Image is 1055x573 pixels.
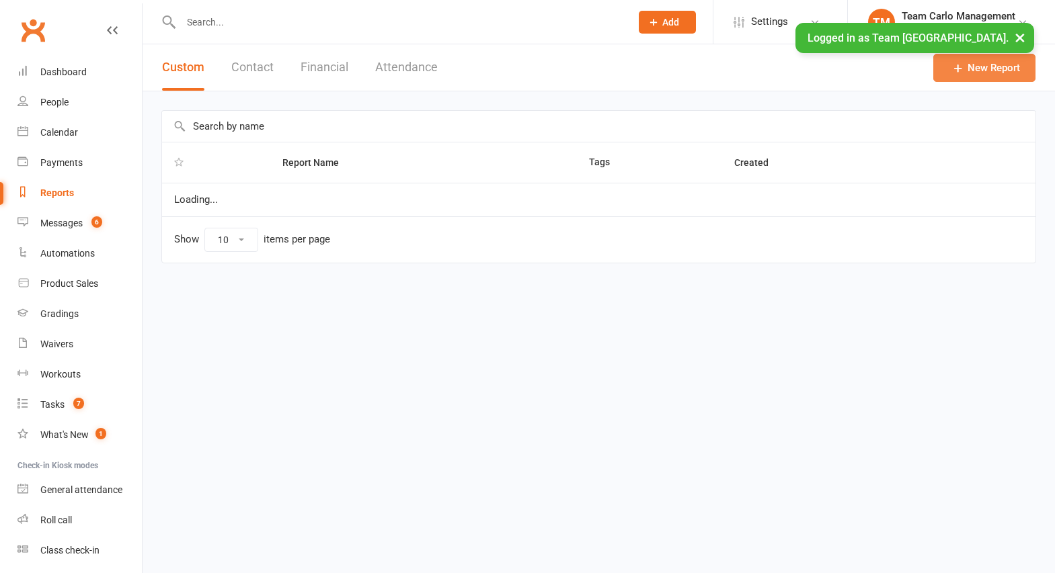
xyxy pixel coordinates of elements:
[17,329,142,359] a: Waivers
[639,11,696,34] button: Add
[40,187,74,198] div: Reports
[868,9,895,36] div: TM
[231,44,274,91] button: Contact
[40,339,73,349] div: Waivers
[40,218,83,228] div: Messages
[40,127,78,138] div: Calendar
[40,429,89,440] div: What's New
[1008,23,1032,52] button: ×
[40,97,69,107] div: People
[40,67,87,77] div: Dashboard
[177,13,621,32] input: Search...
[17,269,142,299] a: Product Sales
[17,475,142,505] a: General attendance kiosk mode
[40,308,79,319] div: Gradings
[162,183,1036,216] td: Loading...
[282,155,354,171] button: Report Name
[73,398,84,409] span: 7
[17,299,142,329] a: Gradings
[282,157,354,168] span: Report Name
[174,228,330,252] div: Show
[17,535,142,566] a: Class kiosk mode
[95,428,106,439] span: 1
[40,157,83,168] div: Payments
[17,208,142,238] a: Messages 6
[301,44,348,91] button: Financial
[40,369,81,380] div: Workouts
[162,111,1036,142] input: Search by name
[17,57,142,87] a: Dashboard
[17,178,142,208] a: Reports
[40,515,72,525] div: Roll call
[17,87,142,118] a: People
[17,359,142,390] a: Workouts
[91,216,102,228] span: 6
[17,118,142,148] a: Calendar
[902,22,1017,34] div: Team [GEOGRAPHIC_DATA]
[17,505,142,535] a: Roll call
[734,157,783,168] span: Created
[264,234,330,245] div: items per page
[751,7,788,37] span: Settings
[40,545,100,556] div: Class check-in
[40,248,95,259] div: Automations
[162,44,204,91] button: Custom
[40,484,122,495] div: General attendance
[40,278,98,289] div: Product Sales
[662,17,679,28] span: Add
[734,155,783,171] button: Created
[577,142,721,183] th: Tags
[17,420,142,450] a: What's New1
[17,390,142,420] a: Tasks 7
[17,148,142,178] a: Payments
[933,54,1036,82] a: New Report
[40,399,65,410] div: Tasks
[17,238,142,269] a: Automations
[375,44,438,91] button: Attendance
[16,13,50,47] a: Clubworx
[808,32,1009,44] span: Logged in as Team [GEOGRAPHIC_DATA].
[902,10,1017,22] div: Team Carlo Management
